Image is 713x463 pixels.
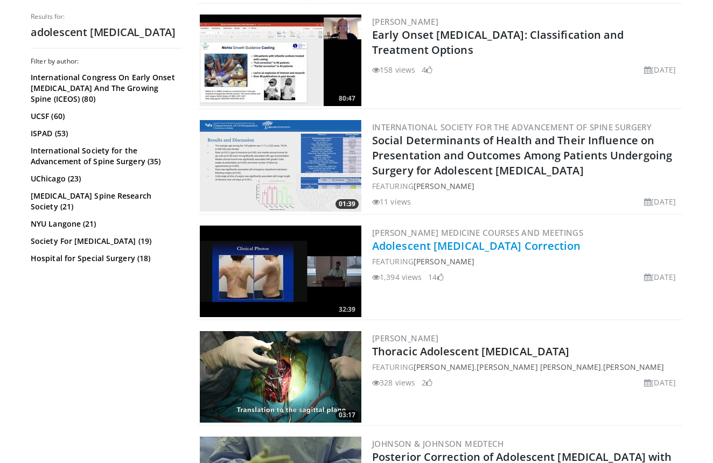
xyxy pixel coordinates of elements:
[372,196,411,207] li: 11 views
[603,362,664,372] a: [PERSON_NAME]
[372,16,438,27] a: [PERSON_NAME]
[31,191,179,212] a: [MEDICAL_DATA] Spine Research Society (21)
[372,377,415,388] li: 328 views
[31,173,179,184] a: UChicago (23)
[31,219,179,229] a: NYU Langone (21)
[372,344,569,359] a: Thoracic Adolescent [MEDICAL_DATA]
[644,196,676,207] li: [DATE]
[372,438,504,449] a: Johnson & Johnson MedTech
[372,238,581,253] a: Adolescent [MEDICAL_DATA] Correction
[31,12,181,21] p: Results for:
[200,331,361,423] img: abdab9c4-44c6-47b6-bbd3-5f53603b1d6d.300x170_q85_crop-smart_upscale.jpg
[477,362,601,372] a: [PERSON_NAME] [PERSON_NAME]
[200,226,361,317] img: 650f62e3-c147-4b04-b5b6-dd0062072563.300x170_q85_crop-smart_upscale.jpg
[31,128,179,139] a: ISPAD (53)
[414,362,474,372] a: [PERSON_NAME]
[644,271,676,283] li: [DATE]
[422,377,432,388] li: 2
[414,256,474,266] a: [PERSON_NAME]
[422,64,432,75] li: 4
[335,199,359,209] span: 01:39
[335,94,359,103] span: 80:47
[372,256,680,267] div: FEATURING
[31,111,179,122] a: UCSF (60)
[200,120,361,212] a: 01:39
[335,410,359,420] span: 03:17
[31,72,179,104] a: International Congress On Early Onset [MEDICAL_DATA] And The Growing Spine (ICEOS) (80)
[31,57,181,66] h3: Filter by author:
[372,122,652,132] a: International Society for the Advancement of Spine Surgery
[200,15,361,106] a: 80:47
[200,15,361,106] img: 080af967-a4d0-4826-9570-d72bf116778d.300x170_q85_crop-smart_upscale.jpg
[372,361,680,373] div: FEATURING , ,
[31,145,179,167] a: International Society for the Advancement of Spine Surgery (35)
[372,133,672,178] a: Social Determinants of Health and Their Influence on Presentation and Outcomes Among Patients Und...
[372,333,438,343] a: [PERSON_NAME]
[31,236,179,247] a: Society For [MEDICAL_DATA] (19)
[31,25,181,39] h2: adolescent [MEDICAL_DATA]
[372,180,680,192] div: FEATURING
[372,27,624,57] a: Early Onset [MEDICAL_DATA]: Classification and Treatment Options
[644,64,676,75] li: [DATE]
[200,331,361,423] a: 03:17
[335,305,359,314] span: 32:39
[644,377,676,388] li: [DATE]
[372,227,583,238] a: [PERSON_NAME] Medicine Courses and Meetings
[200,120,361,212] img: cc8bd98b-ad5a-4d11-8787-379bc72770ff.300x170_q85_crop-smart_upscale.jpg
[31,253,179,264] a: Hospital for Special Surgery (18)
[200,226,361,317] a: 32:39
[414,181,474,191] a: [PERSON_NAME]
[372,271,422,283] li: 1,394 views
[428,271,443,283] li: 14
[372,64,415,75] li: 158 views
